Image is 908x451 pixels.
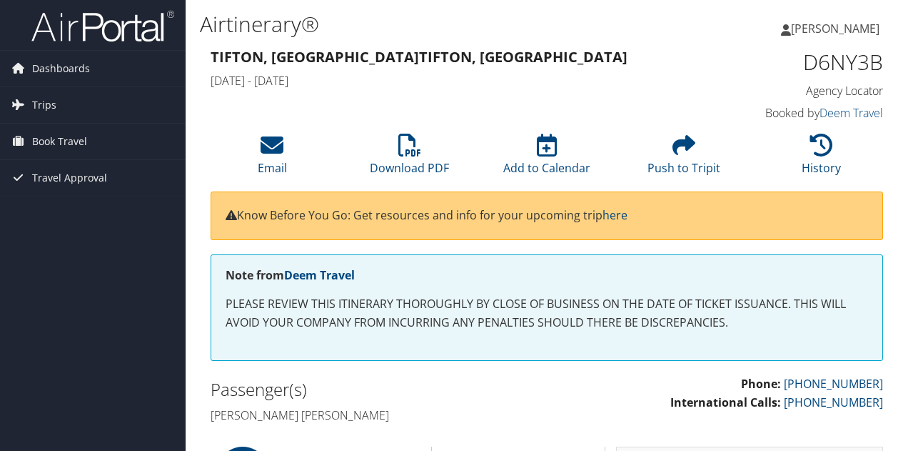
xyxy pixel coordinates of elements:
a: Push to Tripit [647,142,720,176]
a: Download PDF [370,142,449,176]
h1: Airtinerary® [200,9,662,39]
p: PLEASE REVIEW THIS ITINERARY THOROUGHLY BY CLOSE OF BUSINESS ON THE DATE OF TICKET ISSUANCE. THIS... [226,295,868,332]
h4: Booked by [731,105,883,121]
strong: Tifton, [GEOGRAPHIC_DATA] Tifton, [GEOGRAPHIC_DATA] [211,47,627,66]
span: [PERSON_NAME] [791,21,879,36]
a: Deem Travel [284,267,355,283]
span: Travel Approval [32,160,107,196]
h1: D6NY3B [731,47,883,77]
strong: International Calls: [670,395,781,410]
span: Book Travel [32,124,87,159]
a: [PERSON_NAME] [781,7,894,50]
a: Deem Travel [819,105,883,121]
strong: Phone: [741,376,781,392]
span: Trips [32,87,56,123]
a: here [602,207,627,223]
h4: [PERSON_NAME] [PERSON_NAME] [211,407,536,423]
p: Know Before You Go: Get resources and info for your upcoming trip [226,207,868,225]
h2: Passenger(s) [211,377,536,402]
a: [PHONE_NUMBER] [784,395,883,410]
h4: Agency Locator [731,83,883,99]
strong: Note from [226,267,355,283]
a: History [802,142,841,176]
a: [PHONE_NUMBER] [784,376,883,392]
a: Add to Calendar [503,142,590,176]
span: Dashboards [32,51,90,86]
img: airportal-logo.png [31,9,174,43]
a: Email [258,142,287,176]
h4: [DATE] - [DATE] [211,73,710,89]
